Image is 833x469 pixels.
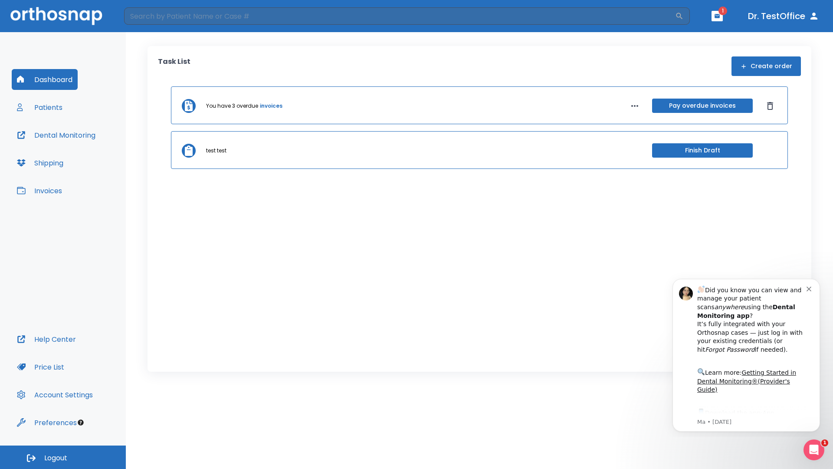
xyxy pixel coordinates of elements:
[744,8,823,24] button: Dr. TestOffice
[158,56,190,76] p: Task List
[206,147,226,155] p: test test
[652,143,753,158] button: Finish Draft
[718,7,727,15] span: 1
[763,99,777,113] button: Dismiss
[12,357,69,377] button: Price List
[12,69,78,90] button: Dashboard
[147,13,154,20] button: Dismiss notification
[12,384,98,405] button: Account Settings
[260,102,282,110] a: invoices
[206,102,258,110] p: You have 3 overdue
[77,419,85,426] div: Tooltip anchor
[652,99,753,113] button: Pay overdue invoices
[12,412,82,433] button: Preferences
[12,97,68,118] button: Patients
[124,7,675,25] input: Search by Patient Name or Case #
[12,329,81,350] button: Help Center
[821,439,828,446] span: 1
[10,7,102,25] img: Orthosnap
[44,453,67,463] span: Logout
[12,152,69,173] button: Shipping
[12,180,67,201] button: Invoices
[731,56,801,76] button: Create order
[38,136,147,181] div: Download the app: | ​ Let us know if you need help getting started!
[803,439,824,460] iframe: Intercom live chat
[659,271,833,437] iframe: Intercom notifications message
[38,139,115,154] a: App Store
[12,125,101,145] button: Dental Monitoring
[38,147,147,155] p: Message from Ma, sent 7w ago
